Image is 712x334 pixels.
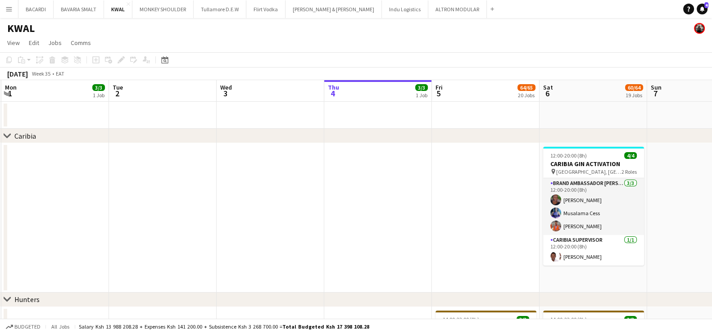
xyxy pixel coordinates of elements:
span: All jobs [50,323,71,330]
button: Flirt Vodka [246,0,286,18]
button: [PERSON_NAME] & [PERSON_NAME] [286,0,382,18]
span: Budgeted [14,324,41,330]
span: Jobs [48,39,62,47]
h1: KWAL [7,22,35,35]
a: 4 [697,4,707,14]
button: Indu Logistics [382,0,428,18]
button: Budgeted [5,322,42,332]
div: Hunters [14,295,40,304]
button: BACARDI [18,0,54,18]
a: View [4,37,23,49]
a: Edit [25,37,43,49]
div: Caribia [14,131,36,140]
div: [DATE] [7,69,28,78]
app-user-avatar: simon yonni [694,23,705,34]
span: View [7,39,20,47]
div: EAT [56,70,64,77]
button: MONKEY SHOULDER [132,0,194,18]
span: 4 [704,2,708,8]
a: Jobs [45,37,65,49]
button: KWAL [104,0,132,18]
button: ALTRON MODULAR [428,0,487,18]
span: Comms [71,39,91,47]
span: Edit [29,39,39,47]
button: BAVARIA SMALT [54,0,104,18]
button: Tullamore D.E.W [194,0,246,18]
div: Salary Ksh 13 988 208.28 + Expenses Ksh 141 200.00 + Subsistence Ksh 3 268 700.00 = [79,323,369,330]
a: Comms [67,37,95,49]
span: Total Budgeted Ksh 17 398 108.28 [282,323,369,330]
